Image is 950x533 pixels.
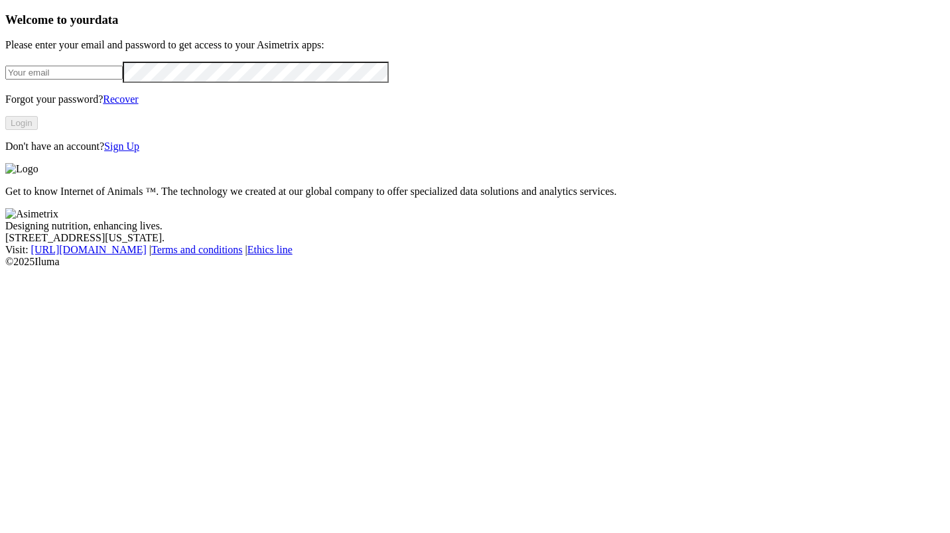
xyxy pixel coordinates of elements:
input: Your email [5,66,123,80]
p: Please enter your email and password to get access to your Asimetrix apps: [5,39,945,51]
img: Asimetrix [5,208,58,220]
a: Ethics line [247,244,293,255]
p: Forgot your password? [5,93,945,105]
a: [URL][DOMAIN_NAME] [31,244,147,255]
span: data [95,13,118,27]
a: Recover [103,93,138,105]
div: © 2025 Iluma [5,256,945,268]
a: Sign Up [104,141,139,152]
div: Designing nutrition, enhancing lives. [5,220,945,232]
button: Login [5,116,38,130]
a: Terms and conditions [151,244,243,255]
div: Visit : | | [5,244,945,256]
div: [STREET_ADDRESS][US_STATE]. [5,232,945,244]
p: Don't have an account? [5,141,945,152]
h3: Welcome to your [5,13,945,27]
img: Logo [5,163,38,175]
p: Get to know Internet of Animals ™. The technology we created at our global company to offer speci... [5,186,945,198]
